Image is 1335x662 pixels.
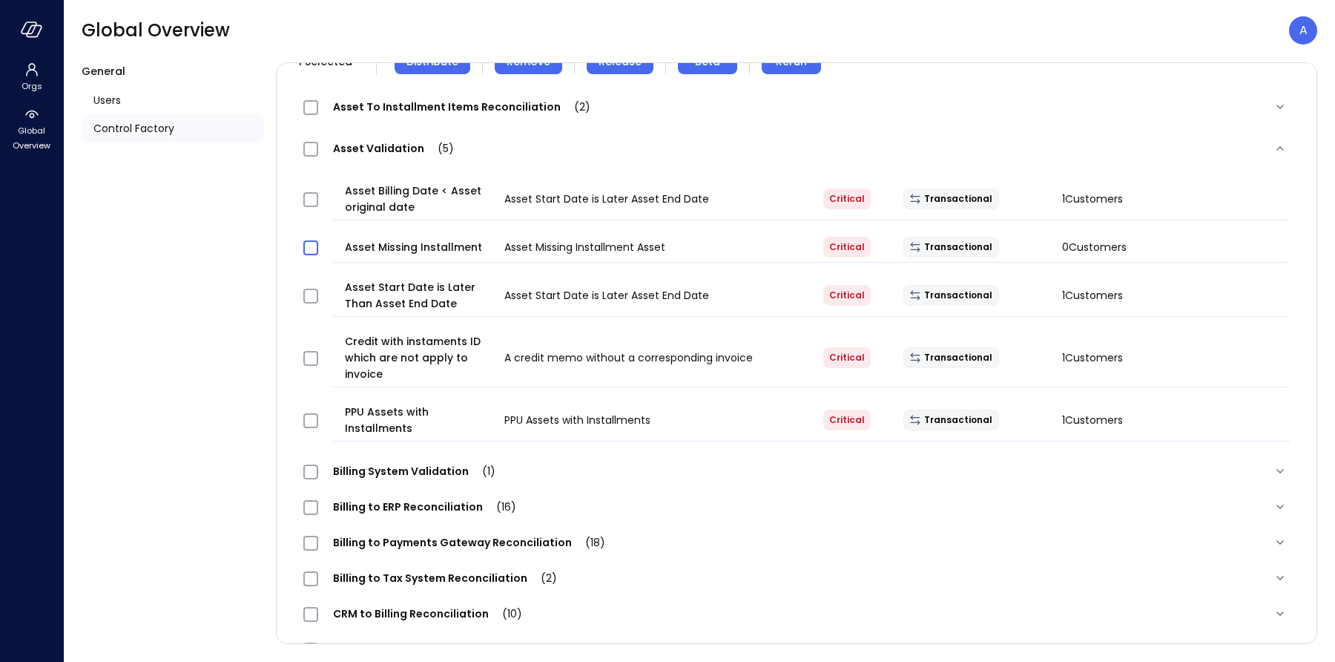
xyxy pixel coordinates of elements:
div: Asset To Installment Items Reconciliation(2) [291,89,1302,125]
span: Asset Missing Installment [345,239,492,255]
div: Billing to ERP Reconciliation(16) [291,489,1302,525]
span: Orgs [22,79,42,94]
span: (2) [561,99,590,114]
span: Asset Start Date is Later Than Asset End Date [345,279,492,312]
span: Asset Start Date is Later Asset End Date [504,288,709,303]
div: Global Overview [3,104,60,154]
span: General [82,64,125,79]
div: Billing System Validation(1) [291,453,1302,489]
span: PPU Assets with Installments [504,413,650,427]
span: (2) [527,571,557,586]
span: (10) [489,606,522,621]
span: Global Overview [9,123,54,153]
div: Billing to Payments Gateway Reconciliation(18) [291,525,1302,560]
span: Control Factory [93,120,174,137]
p: A [1299,22,1308,39]
span: A credit memo without a corresponding invoice [504,350,753,365]
span: (17) [475,642,508,657]
span: 1 Customers [1062,413,1123,427]
div: Orgs [3,59,60,95]
span: Asset Start Date is Later Asset End Date [504,191,709,206]
span: (1) [469,464,495,479]
span: Billing to ERP Reconciliation [318,499,531,514]
span: 0 Customers [1062,240,1127,255]
span: Asset To Installment Items Reconciliation [318,99,605,114]
span: 1 Customers [1062,191,1123,206]
span: CRM to ERP Reconciliation [318,642,523,657]
span: Credit with instaments ID which are not apply to invoice [345,333,492,382]
span: Billing to Payments Gateway Reconciliation [318,535,620,550]
div: Asset Validation(5) [291,125,1302,172]
span: (5) [424,141,454,156]
span: Users [93,92,121,108]
span: Asset Missing Installment Asset [504,240,665,255]
span: (16) [483,499,516,514]
div: Avi Brandwain [1289,16,1317,45]
a: Control Factory [82,114,264,142]
span: Billing to Tax System Reconciliation [318,571,572,586]
span: CRM to Billing Reconciliation [318,606,537,621]
span: Asset Billing Date < Asset original date [345,183,492,215]
span: 1 Customers [1062,350,1123,365]
div: CRM to Billing Reconciliation(10) [291,596,1302,632]
span: 1 Customers [1062,288,1123,303]
span: PPU Assets with Installments [345,404,492,436]
div: Billing to Tax System Reconciliation(2) [291,560,1302,596]
span: Asset Validation [318,141,469,156]
span: (18) [572,535,605,550]
a: Users [82,86,264,114]
span: Billing System Validation [318,464,510,479]
span: Global Overview [82,19,230,42]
